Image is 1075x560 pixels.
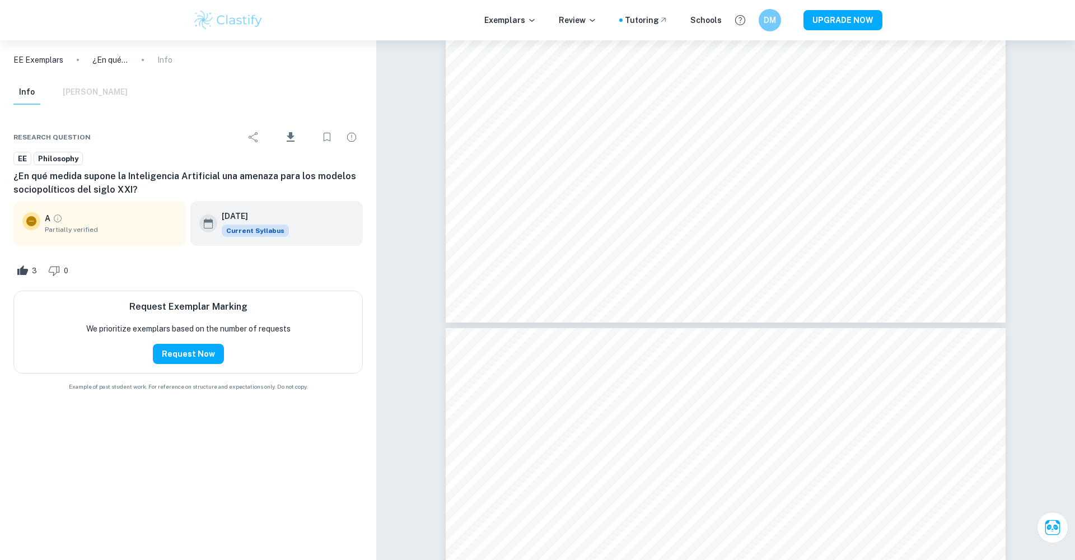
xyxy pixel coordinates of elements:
div: Download [267,123,314,152]
button: Info [13,80,40,105]
span: Research question [13,132,91,142]
div: Bookmark [316,126,338,148]
img: Clastify logo [193,9,264,31]
a: EE [13,152,31,166]
span: Example of past student work. For reference on structure and expectations only. Do not copy. [13,382,363,391]
h6: DM [764,14,777,26]
a: Schools [690,14,722,26]
button: UPGRADE NOW [803,10,882,30]
h6: [DATE] [222,210,280,222]
button: Ask Clai [1037,512,1068,543]
a: Tutoring [625,14,668,26]
span: EE [14,153,31,165]
span: Current Syllabus [222,225,289,237]
button: Help and Feedback [731,11,750,30]
p: We prioritize exemplars based on the number of requests [86,323,291,335]
span: Philosophy [34,153,82,165]
button: DM [759,9,781,31]
div: Like [13,262,43,279]
a: Grade partially verified [53,213,63,223]
a: EE Exemplars [13,54,63,66]
div: Dislike [45,262,74,279]
p: Exemplars [484,14,536,26]
p: Review [559,14,597,26]
p: ¿En qué medida supone la Inteligencia Artificial una amenaza para los modelos sociopolíticos del ... [92,54,128,66]
span: 3 [26,265,43,277]
p: A [45,212,50,225]
div: This exemplar is based on the current syllabus. Feel free to refer to it for inspiration/ideas wh... [222,225,289,237]
p: Info [157,54,172,66]
span: Partially verified [45,225,177,235]
div: Report issue [340,126,363,148]
h6: Request Exemplar Marking [129,300,247,314]
span: 0 [58,265,74,277]
h6: ¿En qué medida supone la Inteligencia Artificial una amenaza para los modelos sociopolíticos del ... [13,170,363,197]
div: Share [242,126,265,148]
a: Philosophy [34,152,83,166]
button: Request Now [153,344,224,364]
